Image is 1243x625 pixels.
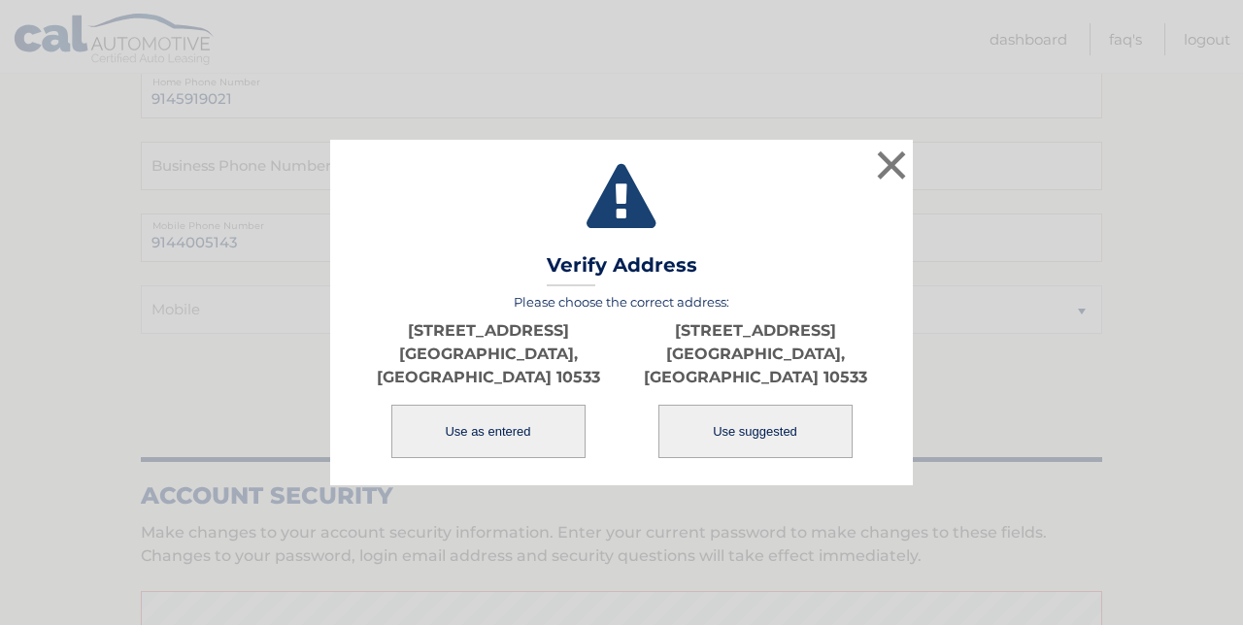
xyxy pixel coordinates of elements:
button: Use as entered [391,405,586,458]
p: [STREET_ADDRESS] [GEOGRAPHIC_DATA], [GEOGRAPHIC_DATA] 10533 [354,319,621,389]
div: Please choose the correct address: [354,294,889,460]
button: × [872,146,911,184]
button: Use suggested [658,405,853,458]
h3: Verify Address [547,253,697,287]
p: [STREET_ADDRESS] [GEOGRAPHIC_DATA], [GEOGRAPHIC_DATA] 10533 [621,319,889,389]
